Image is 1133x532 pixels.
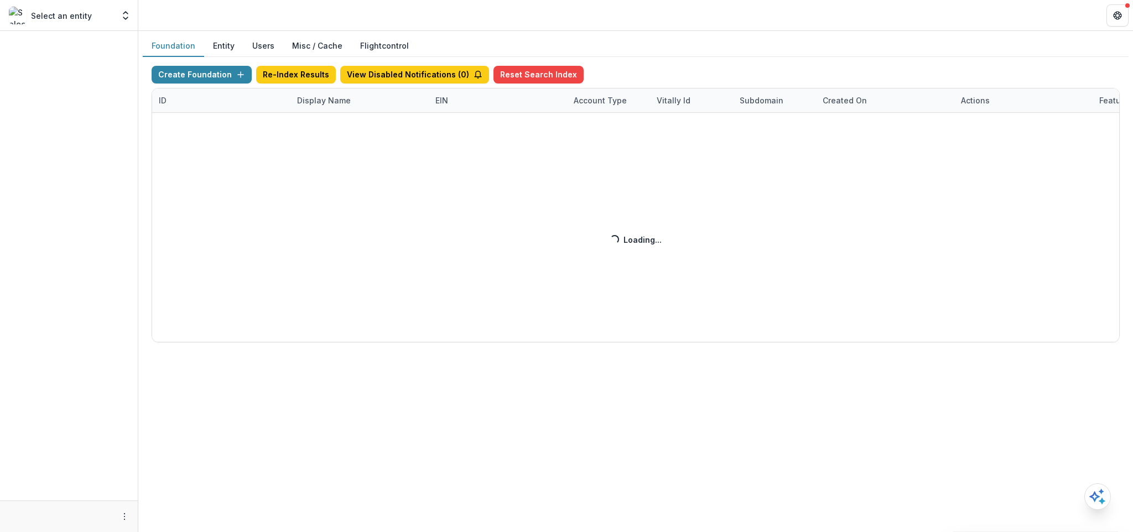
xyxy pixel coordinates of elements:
button: Users [243,35,283,57]
img: Select an entity [9,7,27,24]
button: Open entity switcher [118,4,133,27]
button: Foundation [143,35,204,57]
a: Flightcontrol [360,40,409,51]
button: Open AI Assistant [1084,483,1111,510]
p: Select an entity [31,10,92,22]
button: Get Help [1106,4,1129,27]
button: More [118,510,131,523]
button: Misc / Cache [283,35,351,57]
button: Entity [204,35,243,57]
